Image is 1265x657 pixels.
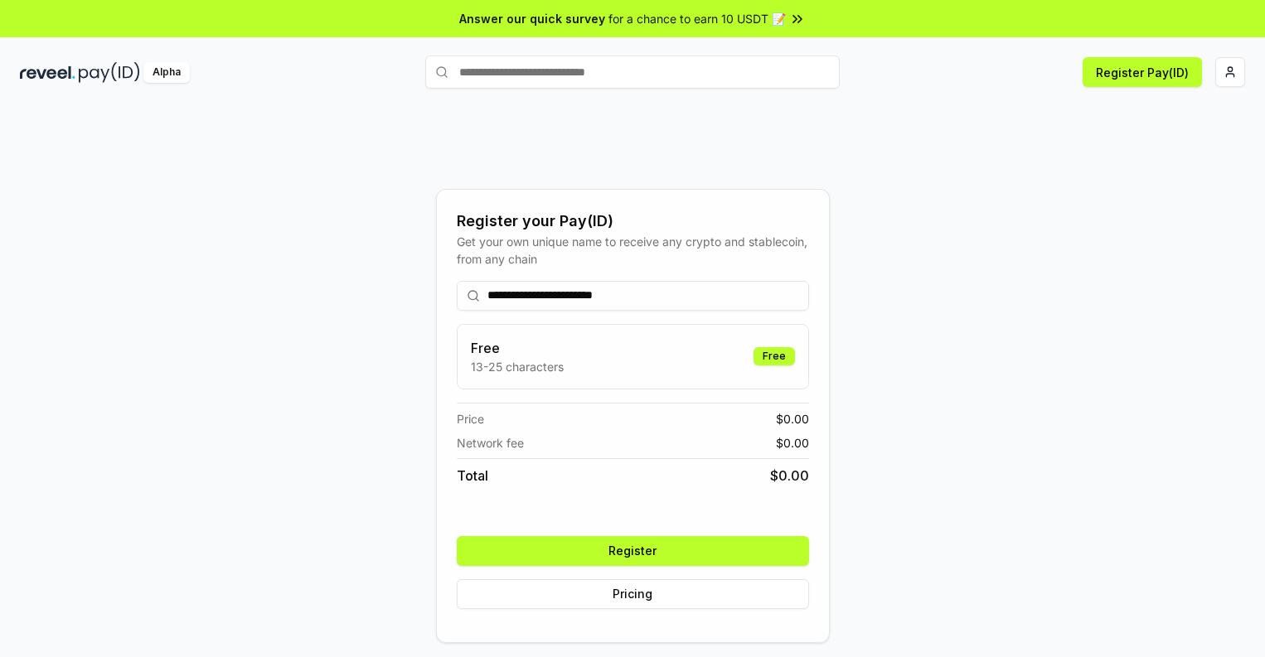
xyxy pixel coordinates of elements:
[457,536,809,566] button: Register
[608,10,786,27] span: for a chance to earn 10 USDT 📝
[143,62,190,83] div: Alpha
[776,410,809,428] span: $ 0.00
[79,62,140,83] img: pay_id
[457,434,524,452] span: Network fee
[457,466,488,486] span: Total
[1083,57,1202,87] button: Register Pay(ID)
[459,10,605,27] span: Answer our quick survey
[754,347,795,365] div: Free
[20,62,75,83] img: reveel_dark
[457,410,484,428] span: Price
[457,210,809,233] div: Register your Pay(ID)
[770,466,809,486] span: $ 0.00
[471,338,564,358] h3: Free
[471,358,564,375] p: 13-25 characters
[457,579,809,609] button: Pricing
[776,434,809,452] span: $ 0.00
[457,233,809,268] div: Get your own unique name to receive any crypto and stablecoin, from any chain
